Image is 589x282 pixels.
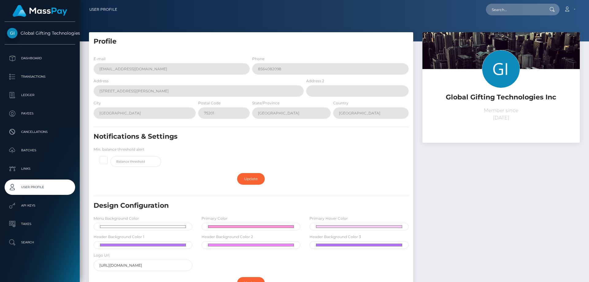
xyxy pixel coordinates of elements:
[202,216,228,221] label: Primary Color
[94,56,106,62] label: E-mail
[7,183,73,192] p: User Profile
[202,234,253,240] label: Header Background Color 2
[5,216,75,232] a: Taxes
[5,161,75,176] a: Links
[7,164,73,173] p: Links
[427,107,575,122] p: Member since [DATE]
[252,56,264,62] label: Phone
[94,78,109,84] label: Address
[94,253,110,258] label: Logo Url:
[7,91,73,100] p: Ledger
[7,219,73,229] p: Taxes
[5,30,75,36] span: Global Gifting Technologies Inc
[94,234,144,240] label: Header Background Color 1
[310,234,361,240] label: Header Background Color 3
[7,201,73,210] p: API Keys
[7,127,73,137] p: Cancellations
[13,5,67,17] img: MassPay Logo
[310,216,348,221] label: Primary Hover Color
[198,100,221,106] label: Postal Code
[306,78,324,84] label: Address 2
[5,180,75,195] a: User Profile
[7,28,17,38] img: Global Gifting Technologies Inc
[427,93,575,102] h5: Global Gifting Technologies Inc
[252,100,279,106] label: State/Province
[5,235,75,250] a: Search
[7,109,73,118] p: Payees
[486,4,544,15] input: Search...
[237,173,265,185] a: Update
[94,132,358,141] h5: Notifications & Settings
[89,3,117,16] a: User Profile
[5,51,75,66] a: Dashboard
[94,37,409,46] h5: Profile
[94,216,139,221] label: Menu Background Color
[94,147,144,152] label: Min. balance threshold alert
[94,201,358,211] h5: Design Configuration
[7,72,73,81] p: Transactions
[94,100,101,106] label: City
[7,54,73,63] p: Dashboard
[5,124,75,140] a: Cancellations
[5,87,75,103] a: Ledger
[422,32,580,137] img: ...
[5,69,75,84] a: Transactions
[7,146,73,155] p: Batches
[5,143,75,158] a: Batches
[5,198,75,213] a: API Keys
[333,100,348,106] label: Country
[7,238,73,247] p: Search
[5,106,75,121] a: Payees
